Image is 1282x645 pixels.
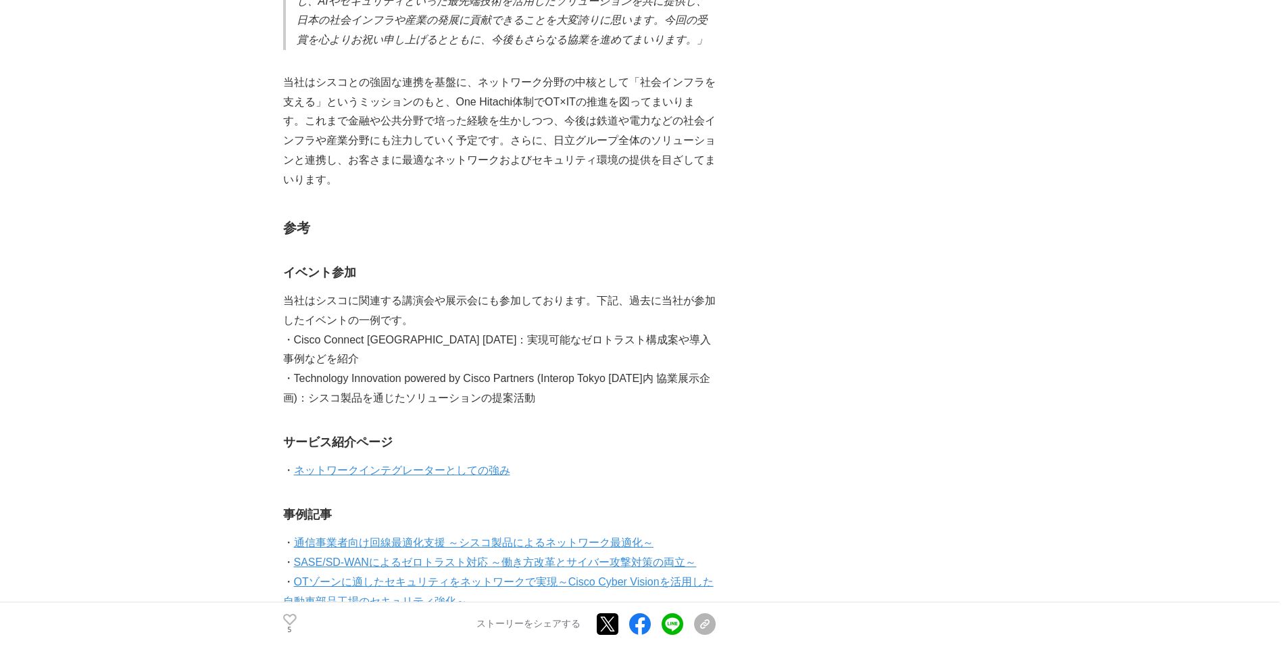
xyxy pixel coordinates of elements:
[294,464,510,476] a: ネットワークインテグレーターとしての強み
[283,331,716,370] p: ・Cisco Connect [GEOGRAPHIC_DATA] [DATE]：実現可能なゼロトラスト構成案や導入事例などを紹介
[294,537,654,548] a: 通信事業者向け回線最適化支援 ～シスコ製品によるネットワーク最適化～
[283,73,716,190] p: 当社はシスコとの強固な連携を基盤に、ネットワーク分野の中核として「社会インフラを支える」というミッションのもと、One Hitachi体制でOT×ITの推進を図ってまいります。これまで金融や公共...
[283,576,714,607] a: OTゾーンに適したセキュリティをネットワークで実現～Cisco Cyber Visionを活用した自動車部品工場のセキュリティ強化～
[283,433,716,452] h3: サービス紹介ページ
[283,533,716,553] p: ・
[476,618,581,630] p: ストーリーをシェアする
[283,291,716,331] p: 当社はシスコに関連する講演会や展示会にも参加しております。下記、過去に当社が参加したイベントの一例です。
[283,217,716,239] h2: 参考
[294,556,697,568] a: SASE/SD-WANによるゼロトラスト対応 ～働き方改革とサイバー攻撃対策の両立～
[283,461,716,481] p: ・
[283,505,716,525] h3: 事例記事
[283,263,716,283] h3: イベント参加
[283,627,297,634] p: 5
[283,573,716,612] p: ・
[283,369,716,408] p: ・Technology Innovation powered by Cisco Partners (Interop Tokyo [DATE]内 協業展示企画)：シスコ製品を通じたソリューションの...
[283,553,716,573] p: ・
